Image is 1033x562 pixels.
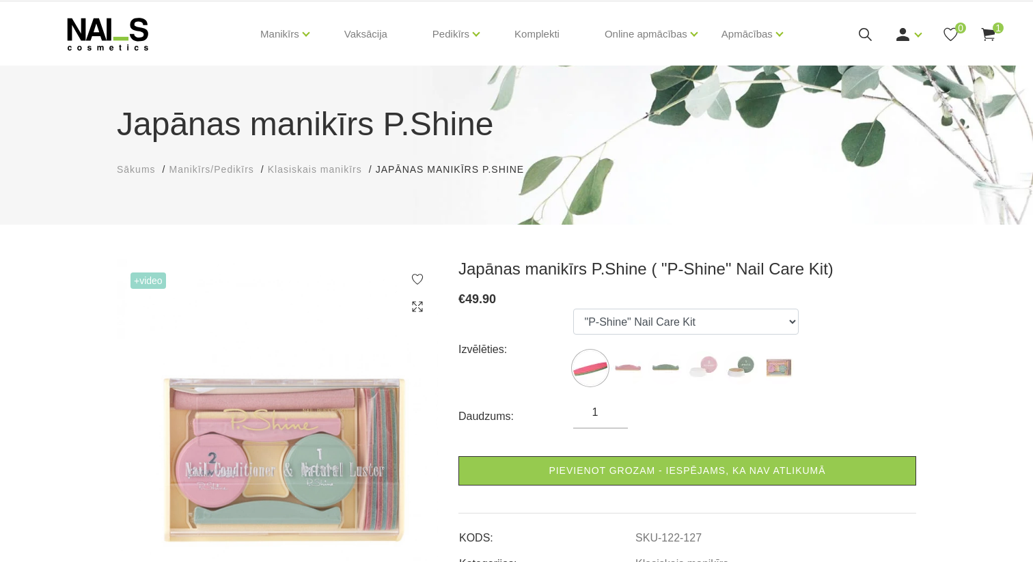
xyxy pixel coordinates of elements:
div: Daudzums: [458,406,573,427]
span: 0 [955,23,966,33]
span: Klasiskais manikīrs [268,164,362,175]
a: Manikīrs/Pedikīrs [169,163,253,177]
img: ... [761,351,795,385]
img: ... [686,351,720,385]
img: ... [648,351,683,385]
span: 49.90 [465,292,496,306]
img: ... [573,351,607,385]
a: SKU-122-127 [635,532,702,544]
li: Japānas manikīrs P.Shine [376,163,538,177]
h1: Japānas manikīrs P.Shine [117,100,916,149]
a: 1 [980,26,997,43]
a: Manikīrs [260,7,299,61]
img: ... [611,351,645,385]
span: +Video [130,272,166,289]
a: 0 [942,26,959,43]
a: Apmācības [721,7,773,61]
a: Pievienot grozam [458,456,916,486]
span: 1 [993,23,1004,33]
a: Komplekti [504,1,570,67]
td: KODS: [458,520,635,546]
div: Izvēlēties: [458,339,573,361]
a: Sākums [117,163,156,177]
span: Sākums [117,164,156,175]
span: Manikīrs/Pedikīrs [169,164,253,175]
a: Online apmācības [605,7,687,61]
a: Klasiskais manikīrs [268,163,362,177]
a: Pedikīrs [432,7,469,61]
a: Vaksācija [333,1,398,67]
h3: Japānas manikīrs P.Shine ( "P-Shine" Nail Care Kit) [458,259,916,279]
img: ... [724,351,758,385]
span: € [458,292,465,306]
label: Nav atlikumā [761,351,795,385]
